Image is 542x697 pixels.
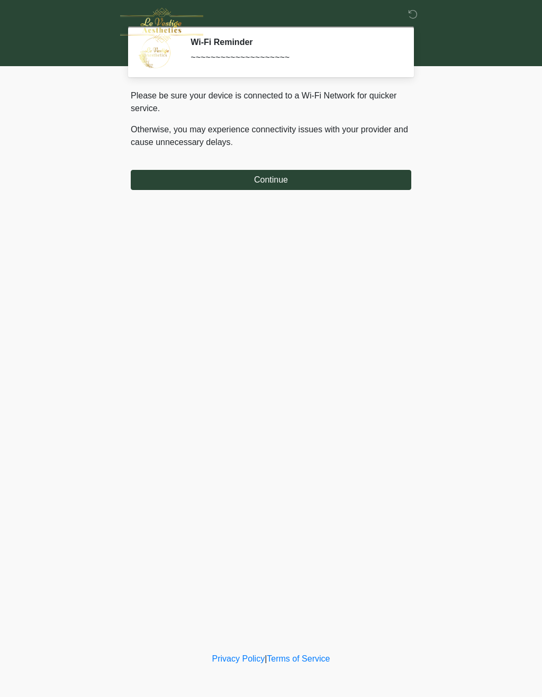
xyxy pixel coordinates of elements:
[131,89,411,115] p: Please be sure your device is connected to a Wi-Fi Network for quicker service.
[191,51,395,64] div: ~~~~~~~~~~~~~~~~~~~~
[131,170,411,190] button: Continue
[120,8,203,43] img: Le Vestige Aesthetics Logo
[131,123,411,149] p: Otherwise, you may experience connectivity issues with your provider and cause unnecessary delays
[267,654,330,663] a: Terms of Service
[139,37,170,69] img: Agent Avatar
[231,138,233,147] span: .
[265,654,267,663] a: |
[212,654,265,663] a: Privacy Policy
